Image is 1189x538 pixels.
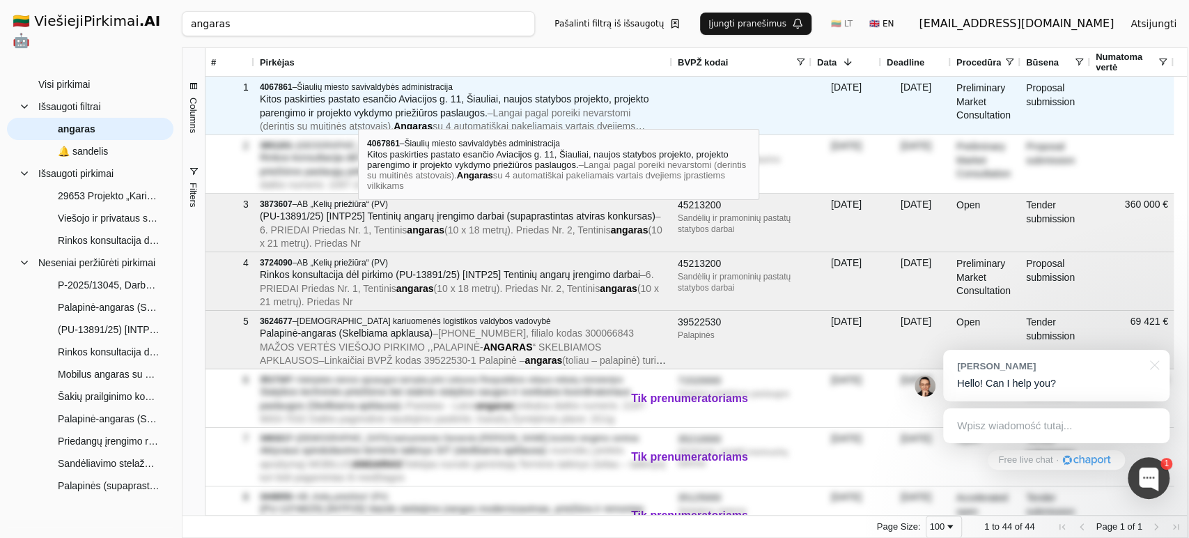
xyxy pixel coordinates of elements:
[297,82,452,92] span: Šiaulių miesto savivaldybės administracija
[211,194,249,215] div: 3
[951,428,1020,486] div: Open
[260,107,645,146] span: –
[1020,77,1090,134] div: Proposal submission
[951,135,1020,193] div: Preliminary Market Consultation
[524,355,562,366] span: angaras
[260,316,667,327] div: –
[956,57,1001,68] span: Procedūra
[678,57,728,68] span: BVPŽ kodai
[260,224,407,236] span: 6. PRIEDAI Priedas Nr. 1, Tentinis
[211,487,249,507] div: 8
[881,252,951,310] div: [DATE]
[58,341,160,362] span: Rinkos konsultacija dėl pirkimo (PU-13891/25) [INTP25] Tentinių angarų įrengimo darbai
[678,257,806,271] div: 45213200
[324,355,524,366] span: Linkaičiai BVPŽ kodas 39522530-1 Palapinė –
[877,521,921,532] div: Page Size:
[297,492,388,502] span: AB „Kelių priežiūra“ (PV)
[1119,521,1124,532] span: 1
[260,82,667,93] div: –
[678,330,806,341] div: Palapinės
[1096,52,1157,72] span: Numatoma vertė
[297,258,388,268] span: AB „Kelių priežiūra“ (PV)
[394,121,433,132] span: Angaras
[260,316,293,326] span: 3624677
[407,224,444,236] span: angaras
[260,375,293,385] span: 3517167
[1090,311,1174,369] div: 69 421 €
[260,328,666,434] span: – – – – –
[678,271,806,293] div: Sandėlių ir pramoninių pastatų statybos darbai
[678,154,806,176] div: Architektūrinio projektavimo paslaugos
[881,369,951,427] div: [DATE]
[260,141,293,151] span: 3951201
[406,400,476,411] span: Pastatas - Laivo
[211,77,249,98] div: 1
[678,316,806,330] div: 39522530
[297,199,388,209] span: AB „Kelių priežiūra“ (PV)
[951,252,1020,310] div: Preliminary Market Consultation
[943,408,1169,443] div: Wpisz wiadomość tutaj...
[260,57,295,68] span: Pirkėjas
[1025,521,1034,532] span: 44
[611,224,648,236] span: angaras
[881,311,951,369] div: [DATE]
[480,166,518,177] span: angaras
[211,370,249,390] div: 6
[811,77,881,134] div: [DATE]
[1160,458,1172,470] div: 1
[678,140,806,154] div: 71220000
[260,445,624,470] span: nuoroda į prekės aprašymą) MOBILUS
[38,96,100,117] span: Išsaugoti filtrai
[476,400,513,411] span: angaras
[211,136,249,156] div: 2
[384,166,480,177] span: Pastatas - Laikino tipo
[811,311,881,369] div: [DATE]
[1056,454,1059,467] div: ·
[1020,194,1090,252] div: Tender submission
[861,13,902,35] button: 🇬🇧 EN
[260,269,659,307] span: –
[211,253,249,273] div: 4
[58,118,95,139] span: angaras
[811,194,881,252] div: [DATE]
[1076,521,1087,532] div: Previous Page
[926,516,962,538] div: Page Size
[678,388,806,399] div: Statybos priežiūros paslaugos
[1020,311,1090,369] div: Tender submission
[58,453,160,474] span: Sandėliavimo stelažai* (TVAS) (skelbiama apklausa)
[678,491,806,505] div: 35125000
[260,199,293,209] span: 3873607
[260,433,667,444] div: –
[951,194,1020,252] div: Open
[811,369,881,427] div: [DATE]
[211,429,249,449] div: 7
[58,319,160,340] span: (PU-13891/25) [INTP25] Tentinių angarų įrengimo darbai (supaprastintas atviras konkursas)
[58,185,160,206] span: 29653 Projekto „Karinės / civilinės krovos aikštelės įrengimas Palemone“ dalis „1435 mm vėžės kel...
[811,252,881,310] div: [DATE]
[38,252,155,273] span: Neseniai peržiūrėti pirkimai
[992,521,1000,532] span: to
[297,433,639,443] span: [DEMOGRAPHIC_DATA] kariuomenės Generolo [PERSON_NAME] kovinio rengimo centras
[58,297,160,318] span: Palapinė-angaras (Skelbiama apklausa)
[352,459,402,470] span: ANGARAS
[546,13,689,35] button: Pašalinti filtrą iš išsaugotų
[929,521,945,532] div: 100
[915,376,935,397] img: Jonas
[58,408,160,429] span: Palapinė-angaras (Skelbiama apklausa)
[260,328,634,353] span: [PHONE_NUMBER], filialo kodas 300066843 MAŽOS VERTĖS VIEŠOJO PIRKIMO ,,PALAPINĖ-
[260,386,630,411] span: Statybos techninės priežiūros bei statinio statybos saugos ir sveikatos koordinatoriaus paslaugos...
[881,428,951,486] div: [DATE]
[1170,521,1181,532] div: Last Page
[260,140,667,151] div: –
[1137,521,1142,532] span: 1
[211,57,216,68] span: #
[444,224,611,236] span: (10 x 18 metrų). Priedas Nr. 2, Tentinis
[58,230,160,251] span: Rinkos konsultacija dėl viešojo pirkimo „Mobilus angaras su papildomais mobilumo priedais, skirta...
[919,15,1114,32] div: [EMAIL_ADDRESS][DOMAIN_NAME]
[260,210,655,222] span: (PU-13891/25) [INTP25] Tentinių angarų įrengimo darbai (supaprastintas atviras konkursas)
[188,183,199,207] span: Filters
[58,431,160,452] span: Priedangų įrengimo rangos darbai
[678,374,806,388] div: 71520000
[988,450,1124,470] a: Free live chat·
[1020,252,1090,310] div: Proposal submission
